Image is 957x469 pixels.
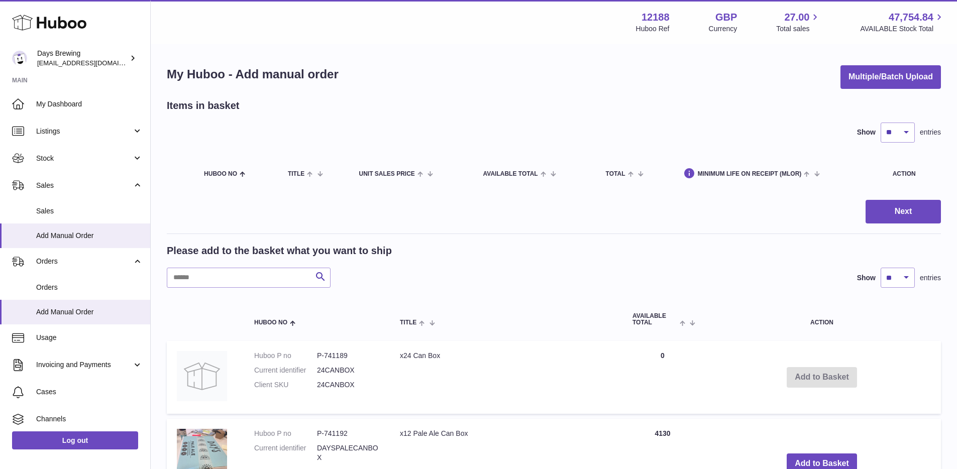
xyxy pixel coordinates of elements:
[857,273,876,283] label: Show
[36,333,143,342] span: Usage
[359,171,414,177] span: Unit Sales Price
[204,171,237,177] span: Huboo no
[36,154,132,163] span: Stock
[167,99,240,112] h2: Items in basket
[715,11,737,24] strong: GBP
[36,387,143,397] span: Cases
[12,51,27,66] img: helena@daysbrewing.com
[622,341,703,414] td: 0
[920,273,941,283] span: entries
[889,11,933,24] span: 47,754.84
[400,319,416,326] span: Title
[254,319,287,326] span: Huboo no
[36,99,143,109] span: My Dashboard
[632,313,677,326] span: AVAILABLE Total
[36,414,143,424] span: Channels
[317,443,380,462] dd: DAYSPALECANBOX
[167,244,392,258] h2: Please add to the basket what you want to ship
[254,351,317,361] dt: Huboo P no
[893,171,931,177] div: Action
[288,171,304,177] span: Title
[840,65,941,89] button: Multiple/Batch Upload
[636,24,670,34] div: Huboo Ref
[36,360,132,370] span: Invoicing and Payments
[254,380,317,390] dt: Client SKU
[784,11,809,24] span: 27.00
[254,429,317,438] dt: Huboo P no
[920,128,941,137] span: entries
[703,303,941,336] th: Action
[606,171,625,177] span: Total
[167,66,339,82] h1: My Huboo - Add manual order
[12,431,138,449] a: Log out
[317,366,380,375] dd: 24CANBOX
[254,443,317,462] dt: Current identifier
[37,49,128,68] div: Days Brewing
[36,206,143,216] span: Sales
[390,341,622,414] td: x24 Can Box
[37,59,148,67] span: [EMAIL_ADDRESS][DOMAIN_NAME]
[36,307,143,317] span: Add Manual Order
[776,11,821,34] a: 27.00 Total sales
[36,127,132,136] span: Listings
[177,351,227,401] img: x24 Can Box
[317,380,380,390] dd: 24CANBOX
[317,429,380,438] dd: P-741192
[866,200,941,223] button: Next
[709,24,737,34] div: Currency
[642,11,670,24] strong: 12188
[36,257,132,266] span: Orders
[317,351,380,361] dd: P-741189
[36,283,143,292] span: Orders
[36,231,143,241] span: Add Manual Order
[857,128,876,137] label: Show
[483,171,538,177] span: AVAILABLE Total
[36,181,132,190] span: Sales
[254,366,317,375] dt: Current identifier
[860,11,945,34] a: 47,754.84 AVAILABLE Stock Total
[776,24,821,34] span: Total sales
[698,171,802,177] span: Minimum Life On Receipt (MLOR)
[860,24,945,34] span: AVAILABLE Stock Total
